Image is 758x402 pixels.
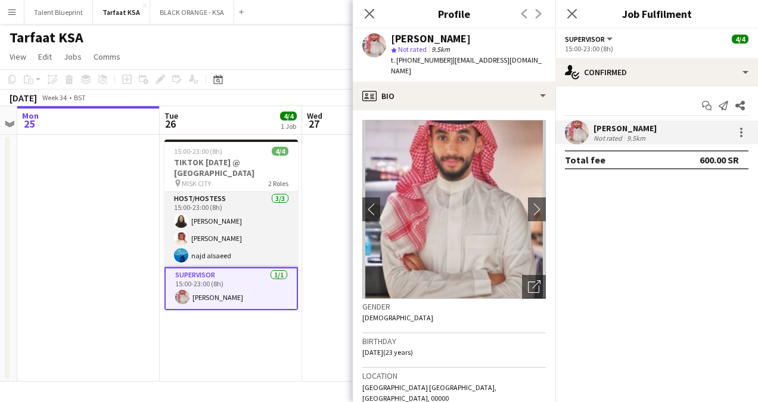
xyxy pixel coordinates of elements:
h1: Tarfaat KSA [10,29,83,47]
span: | [EMAIL_ADDRESS][DOMAIN_NAME] [391,55,542,75]
span: Edit [38,51,52,62]
span: t. [PHONE_NUMBER] [391,55,453,64]
a: View [5,49,31,64]
h3: TIKTOK [DATE] @ [GEOGRAPHIC_DATA] [164,157,298,178]
div: [PERSON_NAME] [594,123,657,134]
div: 9.5km [625,134,648,143]
div: 15:00-23:00 (8h) [565,44,748,53]
app-card-role: Supervisor1/115:00-23:00 (8h)[PERSON_NAME] [164,267,298,310]
span: 9.5km [429,45,452,54]
h3: Job Fulfilment [555,6,758,21]
span: 25 [20,117,39,131]
span: 4/4 [280,112,297,120]
button: Tarfaat KSA [93,1,150,24]
span: Not rated [398,45,427,54]
img: Crew avatar or photo [362,120,546,299]
span: 4/4 [272,147,288,156]
span: 27 [305,117,322,131]
span: 15:00-23:00 (8h) [174,147,222,156]
span: Supervisor [565,35,605,44]
span: Wed [307,110,322,121]
span: View [10,51,26,62]
a: Jobs [59,49,86,64]
span: [DEMOGRAPHIC_DATA] [362,313,433,322]
button: BLACK ORANGE - KSA [150,1,234,24]
span: Mon [22,110,39,121]
span: Jobs [64,51,82,62]
div: Confirmed [555,58,758,86]
h3: Profile [353,6,555,21]
a: Edit [33,49,57,64]
span: 2 Roles [268,179,288,188]
span: Tue [164,110,178,121]
div: Not rated [594,134,625,143]
h3: Location [362,370,546,381]
div: Open photos pop-in [522,275,546,299]
button: Talent Blueprint [24,1,93,24]
div: Bio [353,82,555,110]
div: 600.00 SR [700,154,739,166]
h3: Birthday [362,336,546,347]
div: [PERSON_NAME] [391,33,471,44]
div: [DATE] [10,92,37,104]
button: Supervisor [565,35,614,44]
span: [DATE] (23 years) [362,348,413,357]
div: 1 Job [281,122,296,131]
span: Week 34 [39,93,69,102]
app-job-card: 15:00-23:00 (8h)4/4TIKTOK [DATE] @ [GEOGRAPHIC_DATA] MISK CITY2 RolesHost/Hostess3/315:00-23:00 (... [164,140,298,310]
span: MISK CITY [182,179,211,188]
div: BST [74,93,86,102]
h3: Gender [362,301,546,312]
app-card-role: Host/Hostess3/315:00-23:00 (8h)[PERSON_NAME][PERSON_NAME]najd alsaeed [164,192,298,267]
span: 4/4 [732,35,748,44]
span: Comms [94,51,120,62]
span: 26 [163,117,178,131]
div: Total fee [565,154,605,166]
a: Comms [89,49,125,64]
